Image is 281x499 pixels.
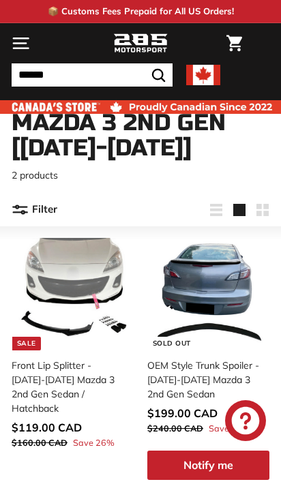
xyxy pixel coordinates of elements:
button: Notify me [147,451,269,480]
a: Sale 2010 mazdaspeed3 front lip Front Lip Splitter - [DATE]-[DATE] Mazda 3 2nd Gen Sedan / Hatchb... [12,233,134,458]
div: Sold Out [148,337,196,350]
span: $119.00 CAD [12,421,82,434]
input: Search [12,63,173,87]
span: Save 26% [73,436,115,449]
a: Cart [220,24,249,63]
span: $160.00 CAD [12,437,68,448]
span: Save 17% [209,422,250,435]
div: Front Lip Splitter - [DATE]-[DATE] Mazda 3 2nd Gen Sedan / Hatchback [12,359,125,416]
img: 2010 mazdaspeed3 front lip [16,238,129,350]
img: Logo_285_Motorsport_areodynamics_components [113,32,168,55]
div: Sale [12,337,41,350]
p: 📦 Customs Fees Prepaid for All US Orders! [48,5,234,18]
inbox-online-store-chat: Shopify online store chat [221,400,270,444]
span: $199.00 CAD [147,406,218,420]
div: OEM Style Trunk Spoiler - [DATE]-[DATE] Mazda 3 2nd Gen Sedan [147,359,261,402]
h1: Mazda 3 2nd Gen [[DATE]-[DATE]] [12,110,269,162]
a: Sold Out 2010 mazda 3 spoiler OEM Style Trunk Spoiler - [DATE]-[DATE] Mazda 3 2nd Gen Sedan Save 17% [147,233,269,444]
span: $240.00 CAD [147,423,203,434]
img: 2010 mazda 3 spoiler [152,238,265,350]
button: Filter [12,194,57,226]
p: 2 products [12,168,269,183]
